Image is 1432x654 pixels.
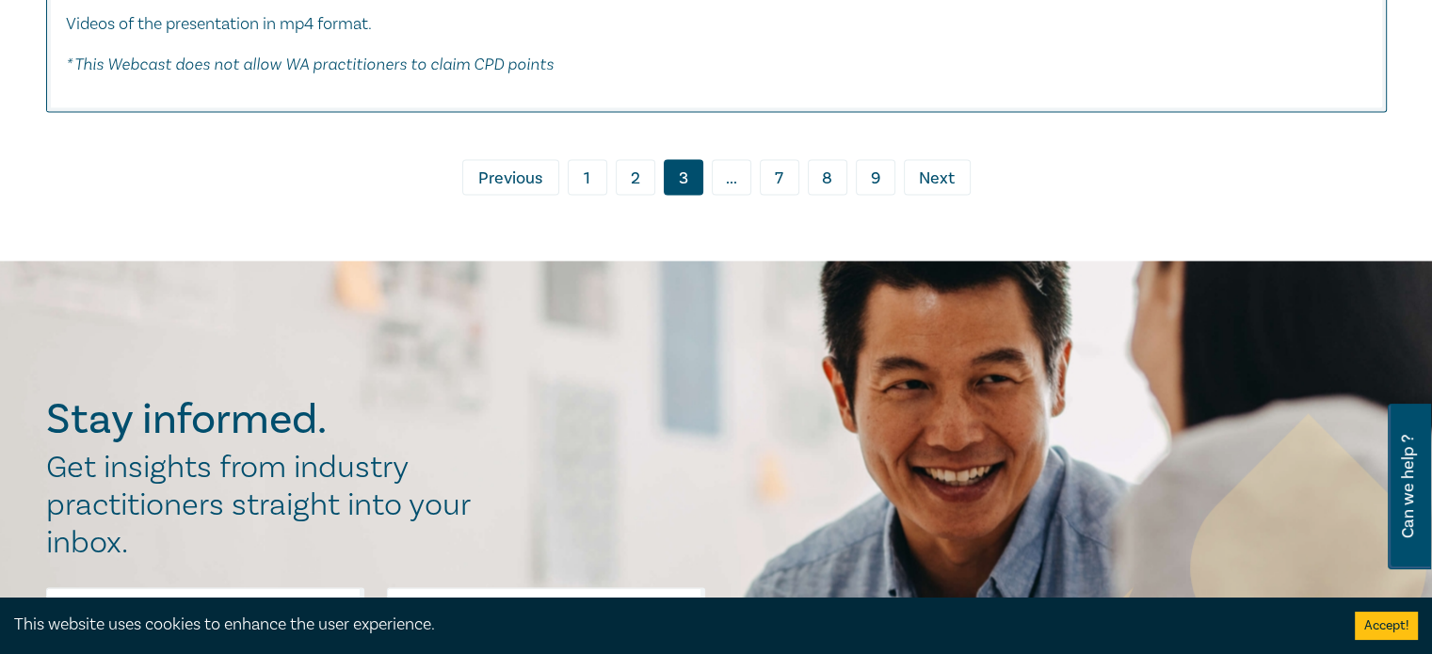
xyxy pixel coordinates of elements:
[904,159,971,195] a: Next
[46,395,491,444] h2: Stay informed.
[387,587,705,632] input: Last Name*
[46,587,364,632] input: First Name*
[66,12,1367,37] p: Videos of the presentation in mp4 format.
[664,159,703,195] a: 3
[66,54,554,73] em: * This Webcast does not allow WA practitioners to claim CPD points
[14,613,1327,637] div: This website uses cookies to enhance the user experience.
[616,159,655,195] a: 2
[1355,612,1418,640] button: Accept cookies
[46,449,491,562] h2: Get insights from industry practitioners straight into your inbox.
[478,167,542,191] span: Previous
[856,159,895,195] a: 9
[760,159,799,195] a: 7
[712,159,751,195] span: ...
[462,159,559,195] a: Previous
[919,167,955,191] span: Next
[568,159,607,195] a: 1
[808,159,847,195] a: 8
[1399,415,1417,558] span: Can we help ?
